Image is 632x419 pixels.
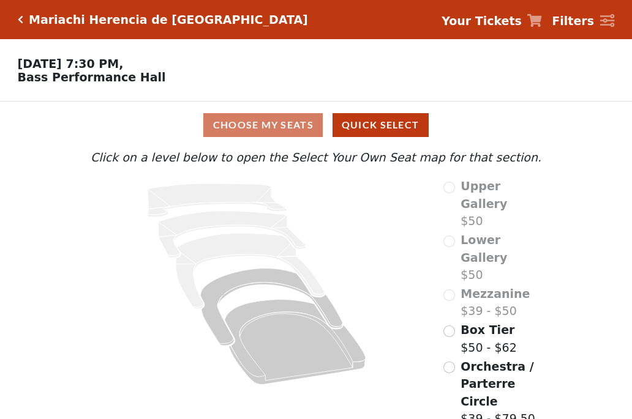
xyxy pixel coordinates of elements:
[461,321,516,356] label: $50 - $62
[552,12,614,30] a: Filters
[225,300,366,385] path: Orchestra / Parterre Circle - Seats Available: 610
[333,113,429,137] button: Quick Select
[159,211,306,258] path: Lower Gallery - Seats Available: 0
[442,12,542,30] a: Your Tickets
[88,149,544,166] p: Click on a level below to open the Select Your Own Seat map for that section.
[461,177,544,230] label: $50
[461,179,507,210] span: Upper Gallery
[461,360,533,408] span: Orchestra / Parterre Circle
[461,287,530,300] span: Mezzanine
[461,233,507,264] span: Lower Gallery
[148,184,287,217] path: Upper Gallery - Seats Available: 0
[461,323,514,336] span: Box Tier
[461,231,544,284] label: $50
[442,14,522,28] strong: Your Tickets
[29,13,308,27] h5: Mariachi Herencia de [GEOGRAPHIC_DATA]
[461,285,530,320] label: $39 - $50
[18,15,23,24] a: Click here to go back to filters
[552,14,594,28] strong: Filters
